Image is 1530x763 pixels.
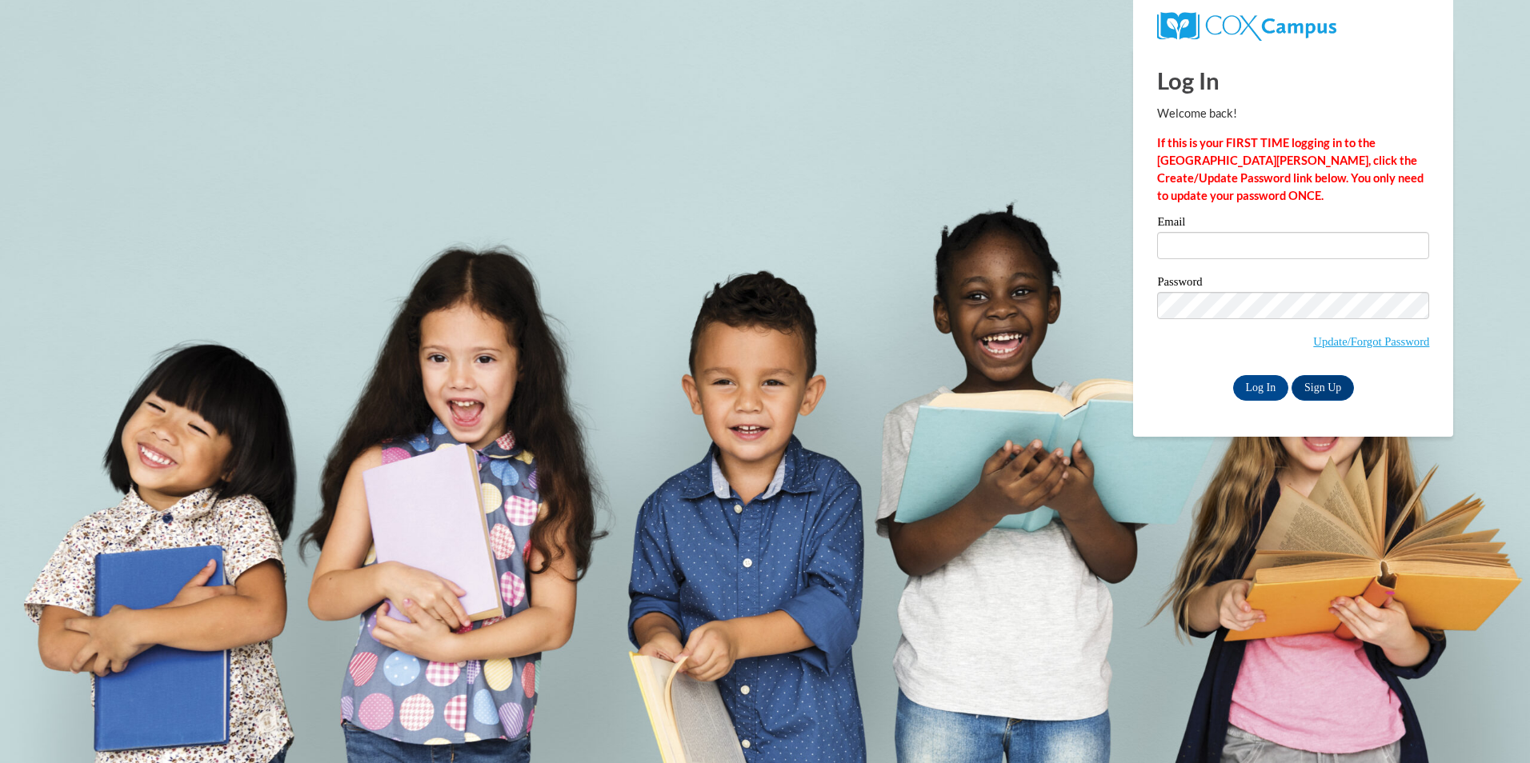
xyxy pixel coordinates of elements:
a: COX Campus [1157,18,1336,32]
h1: Log In [1157,64,1429,97]
img: COX Campus [1157,12,1336,41]
strong: If this is your FIRST TIME logging in to the [GEOGRAPHIC_DATA][PERSON_NAME], click the Create/Upd... [1157,136,1424,202]
label: Password [1157,276,1429,292]
label: Email [1157,216,1429,232]
input: Log In [1233,375,1289,401]
p: Welcome back! [1157,105,1429,122]
a: Update/Forgot Password [1313,335,1429,348]
a: Sign Up [1292,375,1354,401]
